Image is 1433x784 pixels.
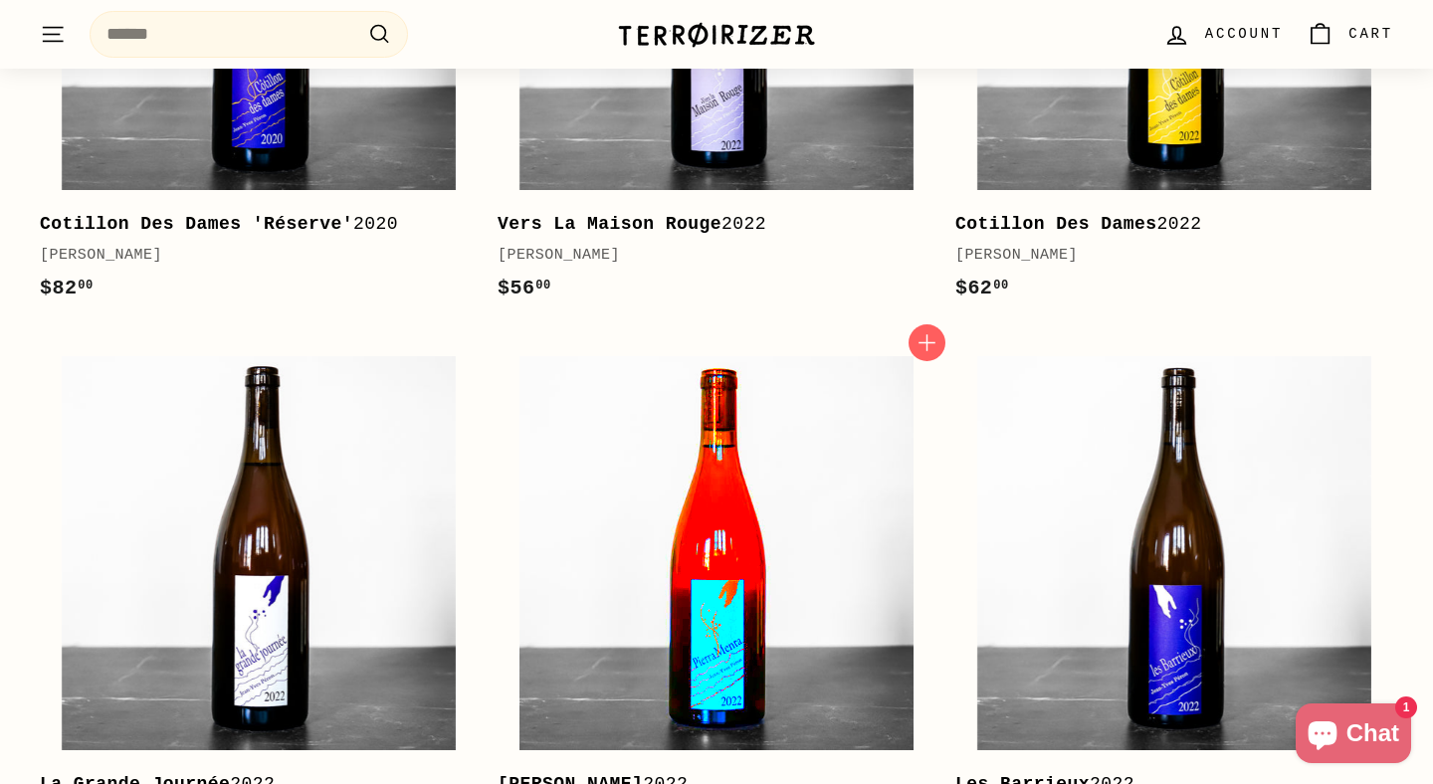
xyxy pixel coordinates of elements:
span: Cart [1348,23,1393,45]
b: Cotillon Des Dames [955,214,1157,234]
div: [PERSON_NAME] [955,244,1373,268]
inbox-online-store-chat: Shopify online store chat [1290,703,1417,768]
span: $56 [498,277,551,299]
sup: 00 [535,279,550,293]
b: Vers La Maison Rouge [498,214,721,234]
div: 2020 [40,210,458,239]
b: Cotillon Des Dames 'Réserve' [40,214,353,234]
span: Account [1205,23,1283,45]
div: [PERSON_NAME] [498,244,916,268]
span: $62 [955,277,1009,299]
div: 2022 [498,210,916,239]
a: Account [1151,5,1295,64]
div: [PERSON_NAME] [40,244,458,268]
sup: 00 [78,279,93,293]
a: Cart [1295,5,1405,64]
div: 2022 [955,210,1373,239]
span: $82 [40,277,94,299]
sup: 00 [993,279,1008,293]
